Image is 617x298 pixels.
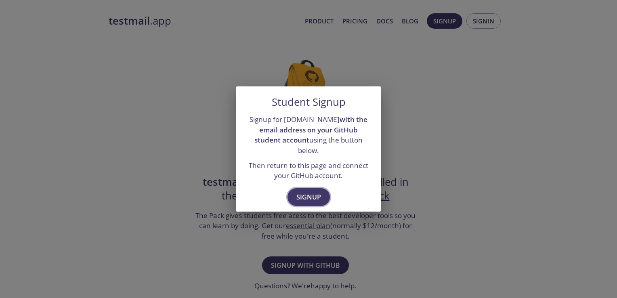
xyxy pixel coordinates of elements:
[254,115,367,145] strong: with the email address on your GitHub student account
[296,191,321,203] span: Signup
[246,114,371,156] p: Signup for [DOMAIN_NAME] using the button below.
[288,188,330,206] button: Signup
[272,96,346,108] h5: Student Signup
[246,160,371,181] p: Then return to this page and connect your GitHub account.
